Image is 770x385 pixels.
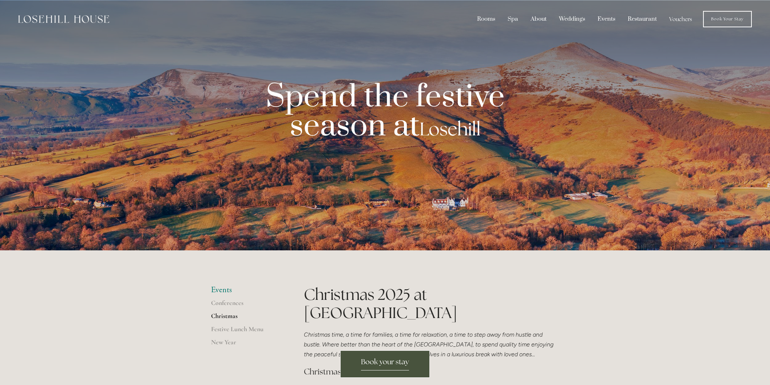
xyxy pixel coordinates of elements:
[211,325,281,338] a: Festive Lunch Menu
[304,331,555,358] em: Christmas time, a time for families, a time for relaxation, a time to step away from hustle and b...
[223,83,547,141] p: Spend the festive season at
[18,15,109,23] img: Losehill House
[304,285,559,322] h1: Christmas 2025 at [GEOGRAPHIC_DATA]
[553,12,591,26] div: Weddings
[211,312,281,325] a: Christmas
[703,11,752,27] a: Book Your Stay
[525,12,552,26] div: About
[592,12,621,26] div: Events
[622,12,662,26] div: Restaurant
[664,12,698,26] a: Vouchers
[211,285,281,295] li: Events
[502,12,524,26] div: Spa
[340,350,430,378] a: Book your stay
[472,12,501,26] div: Rooms
[211,299,281,312] a: Conferences
[420,117,481,141] strong: Losehill
[211,338,281,351] a: New Year
[361,357,409,370] span: Book your stay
